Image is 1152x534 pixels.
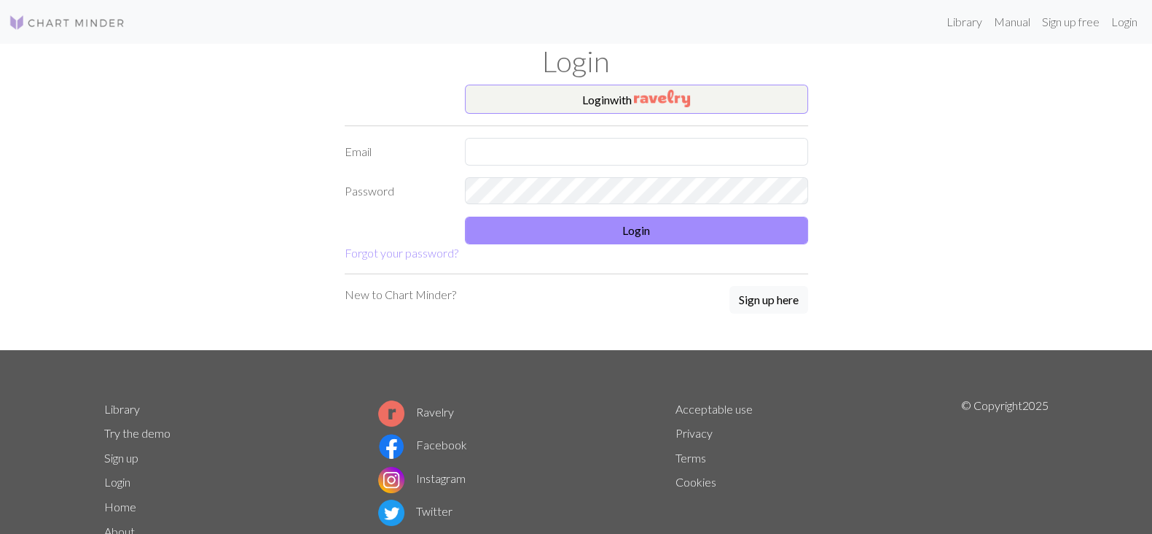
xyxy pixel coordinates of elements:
[9,14,125,31] img: Logo
[95,44,1057,79] h1: Login
[378,471,466,485] a: Instagram
[378,500,404,526] img: Twitter logo
[104,500,136,514] a: Home
[1036,7,1105,36] a: Sign up free
[104,475,130,489] a: Login
[345,246,458,260] a: Forgot your password?
[729,286,808,315] a: Sign up here
[675,475,716,489] a: Cookies
[378,433,404,460] img: Facebook logo
[104,402,140,416] a: Library
[675,402,753,416] a: Acceptable use
[675,426,713,440] a: Privacy
[378,400,404,427] img: Ravelry logo
[345,286,456,303] p: New to Chart Minder?
[729,286,808,314] button: Sign up here
[465,85,808,114] button: Loginwith
[336,177,456,205] label: Password
[378,405,454,419] a: Ravelry
[465,217,808,244] button: Login
[104,451,138,465] a: Sign up
[1105,7,1143,36] a: Login
[941,7,988,36] a: Library
[378,504,452,518] a: Twitter
[675,451,706,465] a: Terms
[634,90,690,107] img: Ravelry
[378,467,404,493] img: Instagram logo
[988,7,1036,36] a: Manual
[378,438,467,452] a: Facebook
[336,138,456,166] label: Email
[104,426,171,440] a: Try the demo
